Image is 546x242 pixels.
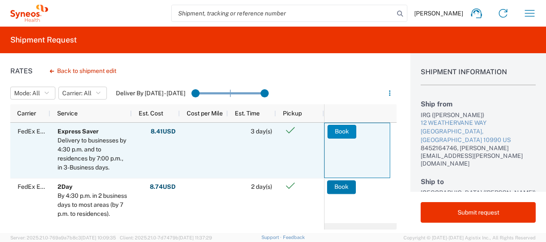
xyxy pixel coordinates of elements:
[58,87,107,100] button: Carrier: All
[18,128,59,135] span: FedEx Express
[81,235,116,240] span: [DATE] 10:09:35
[283,110,302,117] span: Pickup
[120,235,212,240] span: Client: 2025.21.0-7d7479b
[58,127,128,136] div: Express Saver
[421,144,536,167] div: 8452164746, [PERSON_NAME][EMAIL_ADDRESS][PERSON_NAME][DOMAIN_NAME]
[187,110,223,117] span: Cost per Mile
[421,111,536,119] div: IRG ([PERSON_NAME])
[328,125,356,139] button: Book
[14,89,40,97] span: Mode: All
[421,119,536,144] a: 12 WEATHERVANE WAY[GEOGRAPHIC_DATA], [GEOGRAPHIC_DATA] 10990 US
[421,119,536,127] div: 12 WEATHERVANE WAY
[17,110,36,117] span: Carrier
[149,180,176,194] button: 8.74USD
[116,89,185,97] label: Deliver By [DATE] - [DATE]
[151,127,176,136] span: 8.41 USD
[150,183,176,191] span: 8.74 USD
[283,235,305,240] a: Feedback
[421,189,536,197] div: [GEOGRAPHIC_DATA] ([PERSON_NAME])
[10,67,33,75] h1: Rates
[179,235,212,240] span: [DATE] 11:37:29
[58,183,128,192] div: 2Day
[58,192,128,219] div: By 4:30 p.m. in 2 business days to most areas (by 7 p.m. to residences).
[414,9,463,17] span: [PERSON_NAME]
[10,87,55,100] button: Mode: All
[150,125,176,139] button: 8.41USD
[251,128,272,135] span: 3 day(s)
[235,110,260,117] span: Est. Time
[327,180,356,194] button: Book
[403,234,536,242] span: Copyright © [DATE]-[DATE] Agistix Inc., All Rights Reserved
[251,184,272,191] span: 2 day(s)
[421,202,536,223] button: Submit request
[261,235,283,240] a: Support
[18,184,59,191] span: FedEx Express
[62,89,91,97] span: Carrier: All
[421,100,536,108] h2: Ship from
[421,68,536,85] h1: Shipment Information
[421,178,536,186] h2: Ship to
[10,35,77,45] h2: Shipment Request
[43,64,123,79] button: Back to shipment edit
[421,127,536,144] div: [GEOGRAPHIC_DATA], [GEOGRAPHIC_DATA] 10990 US
[139,110,163,117] span: Est. Cost
[58,136,128,172] div: Delivery to businesses by 4:30 p.m. and to residences by 7:00 p.m., in 3-Business days.
[10,235,116,240] span: Server: 2025.21.0-769a9a7b8c3
[172,5,394,21] input: Shipment, tracking or reference number
[57,110,78,117] span: Service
